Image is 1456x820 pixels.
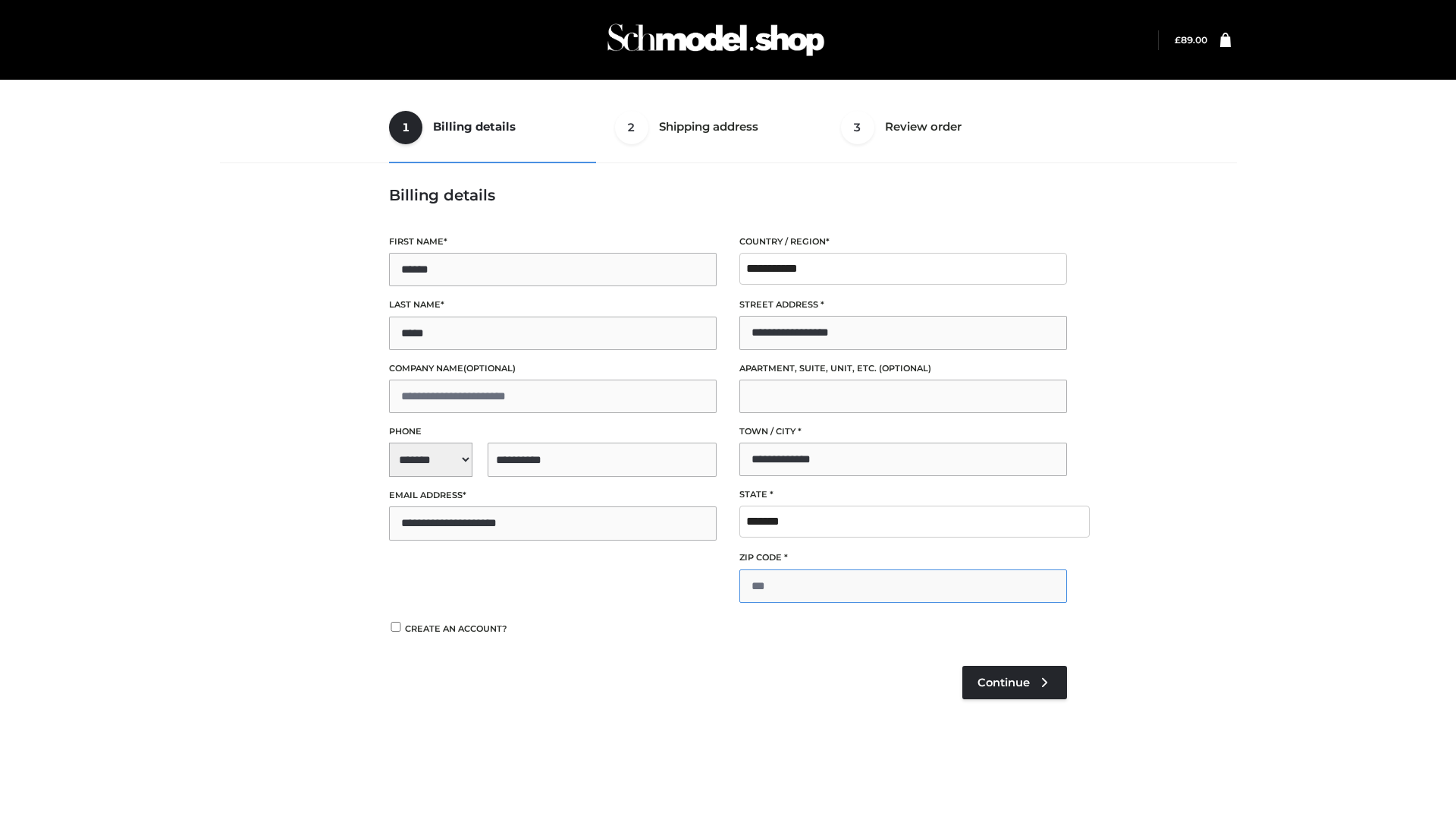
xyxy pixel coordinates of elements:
span: Create an account? [405,623,507,634]
span: (optional) [879,363,931,374]
span: £ [1175,34,1181,46]
label: Town / City [739,424,1067,439]
label: Company name [389,361,717,376]
label: Country / Region [739,235,1067,249]
a: £89.00 [1175,34,1207,46]
label: Last name [389,298,717,312]
h3: Billing details [389,186,1067,204]
label: Email address [389,488,717,503]
img: Schmodel Admin 964 [602,10,830,70]
span: (optional) [463,363,516,374]
label: Apartment, suite, unit, etc. [739,361,1067,376]
label: Street address [739,298,1067,312]
input: Create an account? [389,622,403,632]
bdi: 89.00 [1175,34,1207,46]
label: ZIP Code [739,550,1067,565]
label: First name [389,235,717,249]
label: Phone [389,424,717,439]
span: Continue [977,676,1030,689]
label: State [739,487,1067,502]
a: Continue [962,666,1067,699]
